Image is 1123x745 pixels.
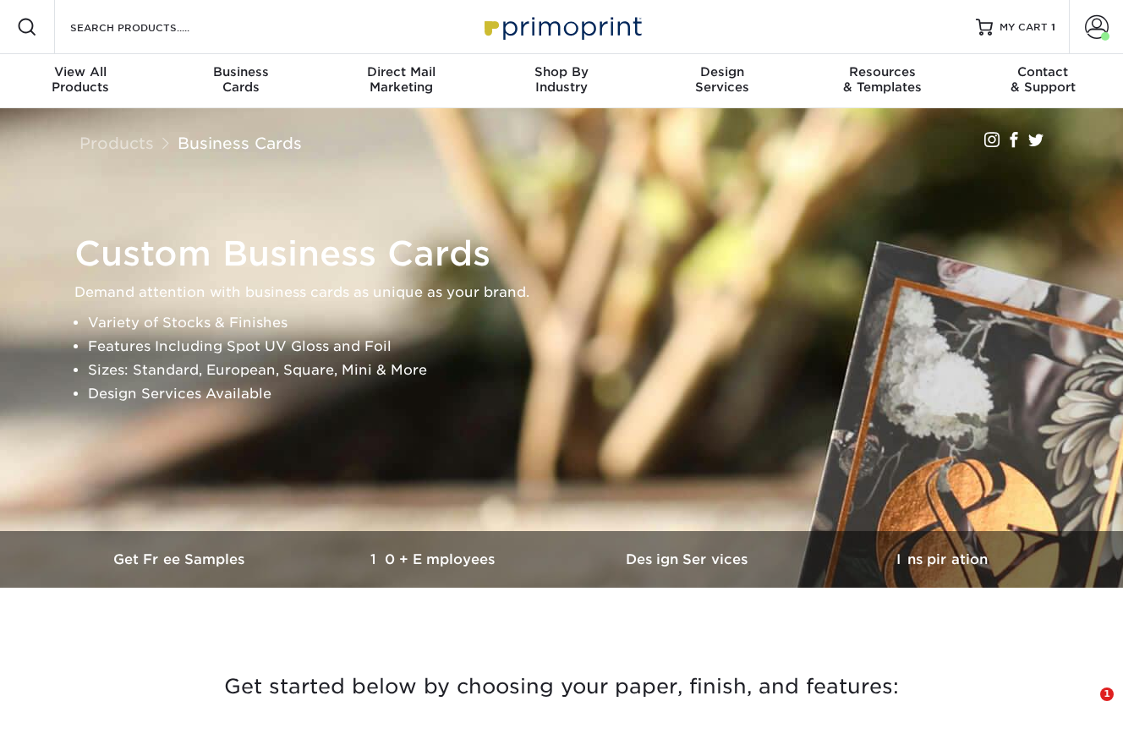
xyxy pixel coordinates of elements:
span: Shop By [481,64,642,79]
h3: Inspiration [815,551,1069,567]
h3: Design Services [561,551,815,567]
a: Inspiration [815,531,1069,588]
a: Contact& Support [962,54,1123,108]
a: Products [79,134,154,152]
a: Business Cards [178,134,302,152]
div: & Support [962,64,1123,95]
li: Features Including Spot UV Gloss and Foil [88,335,1064,359]
a: 10+ Employees [308,531,561,588]
a: Resources& Templates [803,54,963,108]
p: Demand attention with business cards as unique as your brand. [74,281,1064,304]
div: & Templates [803,64,963,95]
span: Resources [803,64,963,79]
span: Design [642,64,803,79]
a: Design Services [561,531,815,588]
a: Direct MailMarketing [320,54,481,108]
h3: Get started below by choosing your paper, finish, and features: [67,649,1056,725]
span: 1 [1051,21,1055,33]
input: SEARCH PRODUCTS..... [68,17,233,37]
li: Design Services Available [88,382,1064,406]
span: MY CART [1000,20,1048,35]
h1: Custom Business Cards [74,233,1064,274]
img: Primoprint [477,8,646,45]
span: Business [161,64,321,79]
a: Shop ByIndustry [481,54,642,108]
span: Direct Mail [320,64,481,79]
h3: Get Free Samples [54,551,308,567]
span: Contact [962,64,1123,79]
li: Sizes: Standard, European, Square, Mini & More [88,359,1064,382]
a: BusinessCards [161,54,321,108]
a: Get Free Samples [54,531,308,588]
div: Industry [481,64,642,95]
div: Cards [161,64,321,95]
div: Services [642,64,803,95]
iframe: Intercom live chat [1065,687,1106,728]
h3: 10+ Employees [308,551,561,567]
a: DesignServices [642,54,803,108]
li: Variety of Stocks & Finishes [88,311,1064,335]
span: 1 [1100,687,1114,701]
div: Marketing [320,64,481,95]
